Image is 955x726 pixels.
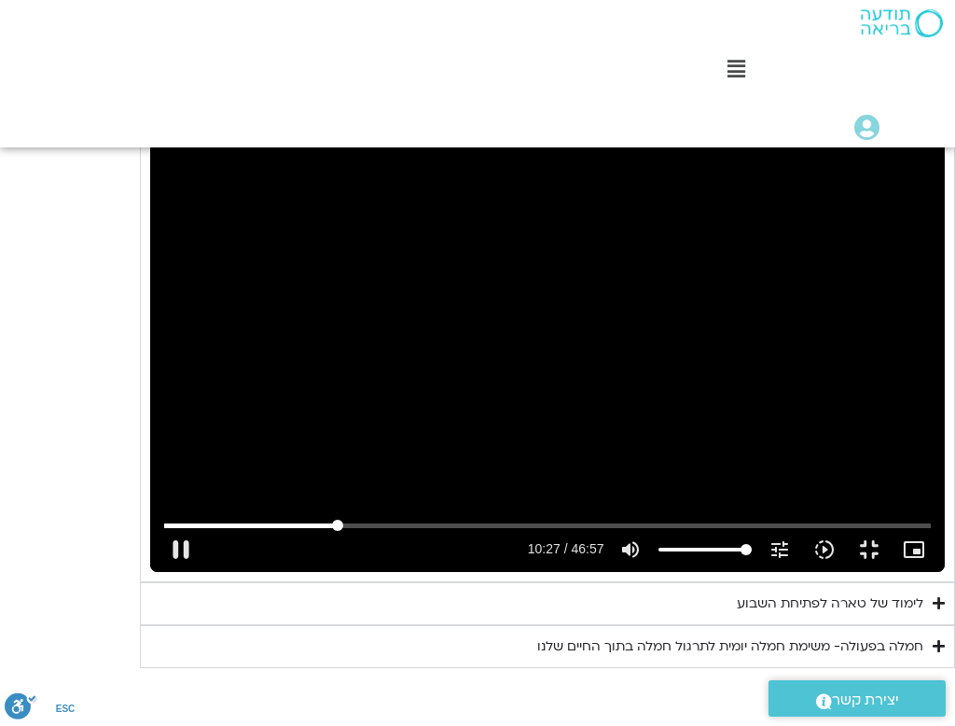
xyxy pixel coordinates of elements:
summary: לימוד של טארה לפתיחת השבוע [140,582,955,625]
img: תודעה בריאה [861,9,943,37]
div: חמלה בפעולה- משימת חמלה יומית לתרגול חמלה בתוך החיים שלנו [537,635,923,658]
a: יצירת קשר [768,680,946,717]
span: יצירת קשר [832,688,899,713]
div: לימוד של טארה לפתיחת השבוע [737,593,923,615]
summary: חמלה בפעולה- משימת חמלה יומית לתרגול חמלה בתוך החיים שלנו [140,625,955,668]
